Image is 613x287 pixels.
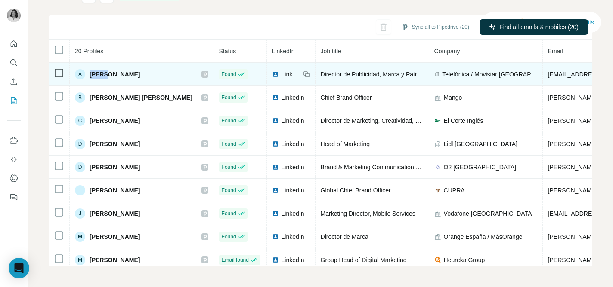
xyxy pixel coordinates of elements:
[548,48,563,55] span: Email
[282,140,304,148] span: LinkedIn
[282,163,304,171] span: LinkedIn
[321,140,370,147] span: Head of Marketing
[7,9,21,22] img: Avatar
[222,163,236,171] span: Found
[7,36,21,52] button: Quick start
[480,19,588,35] button: Find all emails & mobiles (20)
[444,163,516,171] span: O2 [GEOGRAPHIC_DATA]
[222,210,236,217] span: Found
[90,140,140,148] span: [PERSON_NAME]
[321,187,391,194] span: Global Chief Brand Officer
[75,116,85,126] div: C
[321,233,368,240] span: Director de Marca
[554,16,594,28] button: Buy credits
[444,256,485,264] span: Heureka Group
[434,117,441,124] img: company-logo
[272,71,279,78] img: LinkedIn logo
[222,186,236,194] span: Found
[7,55,21,70] button: Search
[7,171,21,186] button: Dashboard
[272,187,279,194] img: LinkedIn logo
[272,164,279,171] img: LinkedIn logo
[321,48,341,55] span: Job title
[75,208,85,219] div: J
[75,48,103,55] span: 20 Profiles
[444,209,534,218] span: Vodafone [GEOGRAPHIC_DATA]
[7,189,21,205] button: Feedback
[321,117,469,124] span: Director de Marketing, Creatividad, Producción y Marca
[502,17,513,27] p: 114
[282,93,304,102] span: LinkedIn
[90,116,140,125] span: [PERSON_NAME]
[434,187,441,194] img: company-logo
[282,256,304,264] span: LinkedIn
[282,116,304,125] span: LinkedIn
[282,209,304,218] span: LinkedIn
[272,233,279,240] img: LinkedIn logo
[75,232,85,242] div: M
[75,69,85,79] div: A
[321,164,437,171] span: Brand & Marketing Communication Director
[444,116,483,125] span: El Corte Inglés
[272,94,279,101] img: LinkedIn logo
[434,256,441,263] img: company-logo
[272,117,279,124] img: LinkedIn logo
[219,48,236,55] span: Status
[444,232,523,241] span: Orange España / MásOrange
[90,163,140,171] span: [PERSON_NAME]
[434,164,441,171] img: company-logo
[75,185,85,195] div: I
[222,140,236,148] span: Found
[434,48,460,55] span: Company
[75,162,85,172] div: D
[321,94,372,101] span: Chief Brand Officer
[442,70,537,79] span: Telefónica / Movistar [GEOGRAPHIC_DATA]
[75,92,85,103] div: B
[321,256,407,263] span: Group Head of Digital Marketing
[90,256,140,264] span: [PERSON_NAME]
[90,186,140,195] span: [PERSON_NAME]
[7,74,21,89] button: Enrich CSV
[396,21,475,34] button: Sync all to Pipedrive (20)
[444,93,462,102] span: Mango
[7,93,21,108] button: My lists
[7,133,21,148] button: Use Surfe on LinkedIn
[9,258,29,278] div: Open Intercom Messenger
[282,232,304,241] span: LinkedIn
[75,255,85,265] div: M
[282,70,300,79] span: LinkedIn
[272,256,279,263] img: LinkedIn logo
[222,256,249,264] span: Email found
[222,70,236,78] span: Found
[222,233,236,241] span: Found
[272,140,279,147] img: LinkedIn logo
[272,48,295,55] span: LinkedIn
[90,93,192,102] span: [PERSON_NAME] [PERSON_NAME]
[321,71,436,78] span: Director de Publicidad, Marca y Patrocinios
[90,209,140,218] span: [PERSON_NAME]
[444,186,465,195] span: CUPRA
[90,232,140,241] span: [PERSON_NAME]
[222,94,236,101] span: Found
[444,140,517,148] span: Lidl [GEOGRAPHIC_DATA]
[499,23,579,31] span: Find all emails & mobiles (20)
[7,152,21,167] button: Use Surfe API
[90,70,140,79] span: [PERSON_NAME]
[75,139,85,149] div: D
[282,186,304,195] span: LinkedIn
[272,210,279,217] img: LinkedIn logo
[321,210,415,217] span: Marketing Director, Mobile Services
[532,17,540,27] p: 26
[222,117,236,125] span: Found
